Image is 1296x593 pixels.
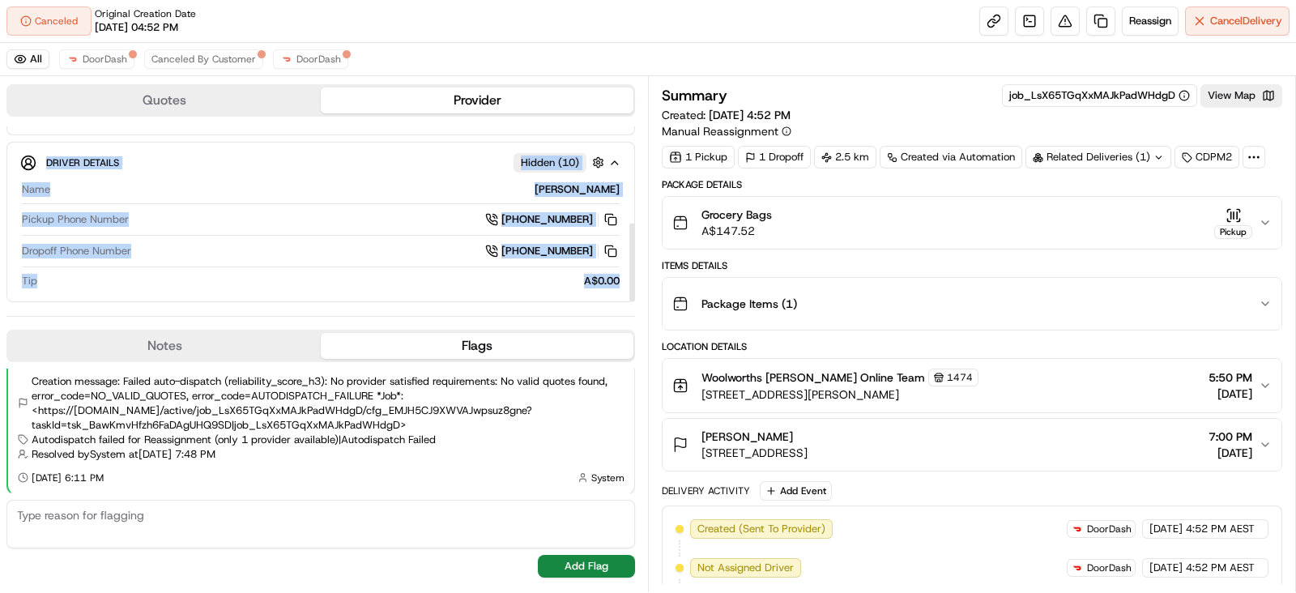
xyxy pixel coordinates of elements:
span: 7:00 PM [1209,429,1252,445]
div: 1 Dropoff [738,146,811,169]
div: A$0.00 [44,274,620,288]
span: Canceled By Customer [151,53,256,66]
span: [PHONE_NUMBER] [501,244,593,258]
span: Pickup Phone Number [22,212,129,227]
span: [DATE] 04:52 PM [95,20,178,35]
span: A$147.52 [701,223,772,239]
button: Flags [321,333,633,359]
span: DoorDash [83,53,127,66]
span: 4:52 PM AEST [1186,522,1255,536]
span: System [591,471,625,484]
h3: Summary [662,88,727,103]
button: CancelDelivery [1185,6,1290,36]
button: Manual Reassignment [662,123,791,139]
span: 5:50 PM [1209,369,1252,386]
div: [PERSON_NAME] [57,182,620,197]
button: Pickup [1214,207,1252,239]
span: 1474 [947,371,973,384]
button: Package Items (1) [663,278,1281,330]
span: Woolworths [PERSON_NAME] Online Team [701,369,925,386]
span: Cancel Delivery [1210,14,1282,28]
span: [STREET_ADDRESS] [701,445,808,461]
span: Created: [662,107,791,123]
span: DoorDash [1087,561,1132,574]
span: [PHONE_NUMBER] [501,212,593,227]
button: Quotes [8,87,321,113]
button: Notes [8,333,321,359]
button: Woolworths [PERSON_NAME] Online Team1474[STREET_ADDRESS][PERSON_NAME]5:50 PM[DATE] [663,359,1281,412]
span: at [DATE] 7:48 PM [129,447,215,462]
span: [STREET_ADDRESS][PERSON_NAME] [701,386,978,403]
div: CDPM2 [1174,146,1239,169]
a: [PHONE_NUMBER] [485,242,620,260]
img: doordash_logo_v2.png [1071,523,1084,535]
span: Not Assigned Driver [697,561,794,575]
a: Created via Automation [880,146,1022,169]
span: Grocery Bags [701,207,772,223]
span: [PERSON_NAME] [701,429,793,445]
span: Package Items ( 1 ) [701,296,797,312]
button: Add Event [760,481,832,501]
button: Reassign [1122,6,1179,36]
div: 2.5 km [814,146,876,169]
button: All [6,49,49,69]
span: Name [22,182,50,197]
span: 4:52 PM AEST [1186,561,1255,575]
span: [DATE] 6:11 PM [32,471,104,484]
span: Dropoff Phone Number [22,244,131,258]
span: Reassign [1129,14,1171,28]
span: [DATE] [1209,445,1252,461]
span: Original Creation Date [95,7,196,20]
button: Provider [321,87,633,113]
button: Canceled [6,6,92,36]
div: Package Details [662,178,1282,191]
span: Hidden ( 10 ) [521,156,579,170]
button: Add Flag [538,555,635,578]
span: Created (Sent To Provider) [697,522,825,536]
img: doordash_logo_v2.png [280,53,293,66]
span: Manual Reassignment [662,123,778,139]
button: [PERSON_NAME][STREET_ADDRESS]7:00 PM[DATE] [663,419,1281,471]
div: Delivery Activity [662,484,750,497]
button: Grocery BagsA$147.52Pickup [663,197,1281,249]
button: job_LsX65TGqXxMAJkPadWHdgD [1009,88,1190,103]
span: Driver Details [46,156,119,169]
img: doordash_logo_v2.png [66,53,79,66]
img: doordash_logo_v2.png [1071,561,1084,574]
div: Pickup [1214,225,1252,239]
span: Resolved by System [32,447,126,462]
div: 1 Pickup [662,146,735,169]
span: DoorDash [296,53,341,66]
a: [PHONE_NUMBER] [485,211,620,228]
span: Tip [22,274,37,288]
span: Creation message: Failed auto-dispatch (reliability_score_h3): No provider satisfied requirements... [32,374,625,433]
span: DoorDash [1087,523,1132,535]
span: [DATE] [1149,561,1183,575]
button: Hidden (10) [514,152,608,173]
span: [DATE] 4:52 PM [709,108,791,122]
button: Driver DetailsHidden (10) [20,149,621,176]
button: View Map [1200,84,1282,107]
div: Items Details [662,259,1282,272]
button: DoorDash [59,49,134,69]
button: DoorDash [273,49,348,69]
span: [DATE] [1209,386,1252,402]
div: Location Details [662,340,1282,353]
button: Canceled By Customer [144,49,263,69]
div: Related Deliveries (1) [1025,146,1171,169]
span: Autodispatch failed for Reassignment (only 1 provider available) | Autodispatch Failed [32,433,436,447]
span: [DATE] [1149,522,1183,536]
